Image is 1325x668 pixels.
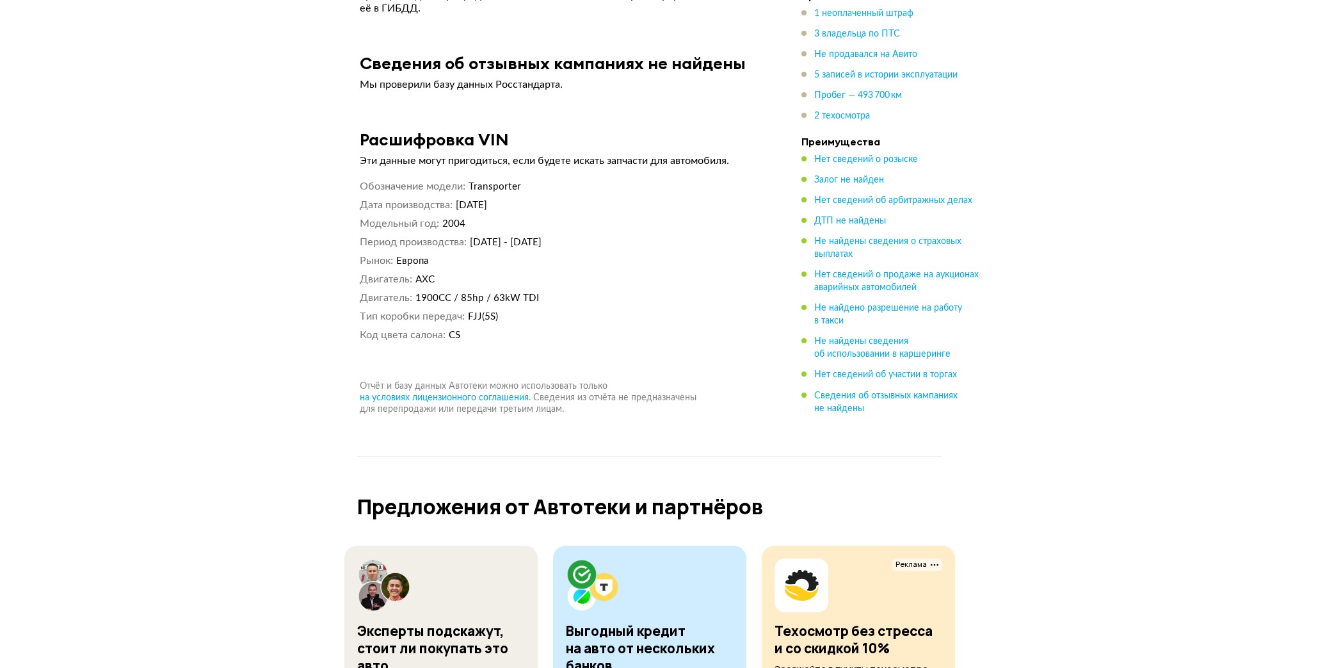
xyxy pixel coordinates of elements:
[360,273,412,286] dt: Двигатель
[360,78,763,91] p: Мы проверили базу данных Росстандарта.
[895,560,927,570] span: Реклама
[360,310,465,323] dt: Тип коробки передач
[814,30,900,39] span: 3 владельца по ПТС
[360,180,465,193] dt: Обозначение модели
[357,493,763,521] span: Предложения от Автотеки и партнёров
[814,338,951,359] span: Не найдены сведения об использовании в каршеринге
[360,329,446,342] dt: Код цвета салона
[344,380,778,415] div: Отчёт и базу данных Автотеки можно использовать только . Сведения из отчёта не предназначены для ...
[442,219,465,229] span: 2004
[468,312,498,322] span: FJJ(5S)
[456,200,487,210] span: [DATE]
[814,271,979,293] span: Нет сведений о продаже на аукционах аварийных автомобилей
[360,199,453,212] dt: Дата производства
[814,391,958,413] span: Сведения об отзывных кампаниях не найдены
[775,622,933,657] h3: Техосмотр без стресса и со скидкой 10%
[801,136,981,149] h4: Преимущества
[469,182,521,191] span: Transporter
[360,154,763,167] p: Эти данные могут пригодиться, если будете искать запчасти для автомобиля.
[360,53,746,73] h3: Сведения об отзывных кампаниях не найдены
[360,129,509,149] h3: Расшифровка VIN
[415,275,435,284] span: AXC
[360,217,439,231] dt: Модельный год
[814,197,972,206] span: Нет сведений об арбитражных делах
[814,71,958,80] span: 5 записей в истории эксплуатации
[814,176,884,185] span: Залог не найден
[814,217,886,226] span: ДТП не найдены
[814,112,870,121] span: 2 техосмотра
[814,156,918,165] span: Нет сведений о розыске
[814,51,917,60] span: Не продавался на Авито
[449,330,460,340] span: CS
[360,254,393,268] dt: Рынок
[360,291,412,305] dt: Двигатель
[814,92,902,101] span: Пробег — 493 700 км
[814,238,961,259] span: Не найдены сведения о страховых выплатах
[396,256,429,266] span: Европа
[360,393,529,402] span: на условиях лицензионного соглашения
[470,238,542,247] span: [DATE] - [DATE]
[814,371,957,380] span: Нет сведений об участии в торгах
[415,293,539,303] span: 1900CC / 85hp / 63kW TDI
[360,236,467,249] dt: Период производства
[892,558,942,571] span: Реклама
[814,304,962,326] span: Не найдено разрешение на работу в такси
[814,10,913,19] span: 1 неоплаченный штраф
